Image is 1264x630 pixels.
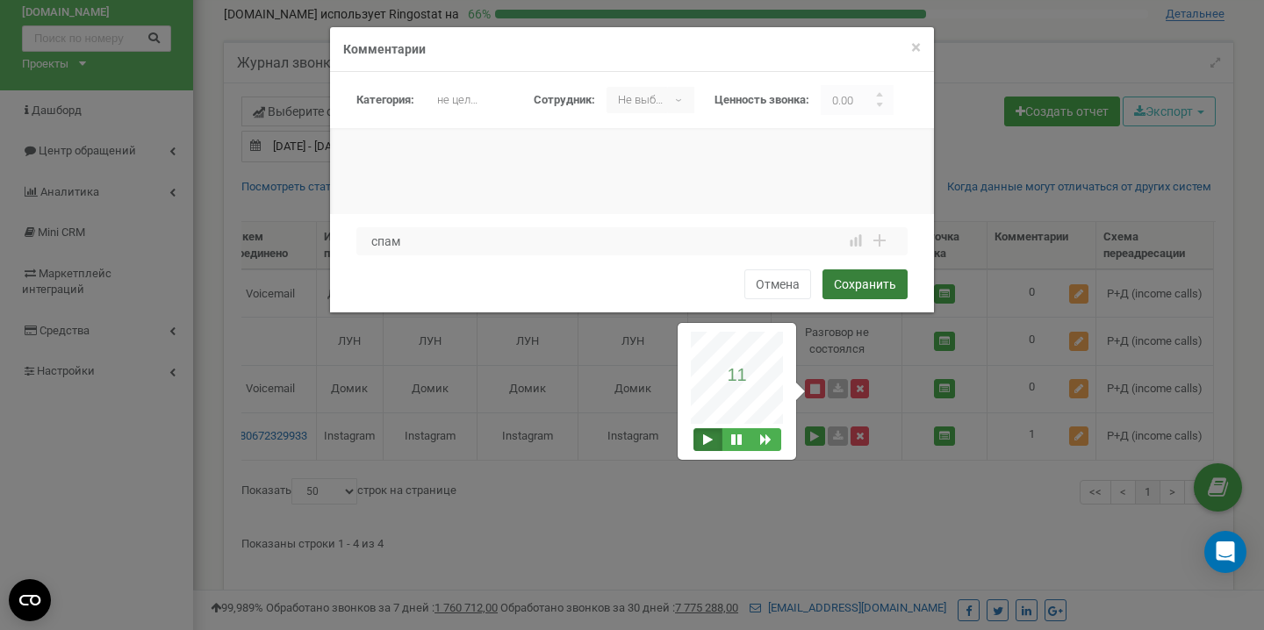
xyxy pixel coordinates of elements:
[715,92,809,109] label: Ценность звонка:
[715,365,759,385] p: 11
[668,87,694,113] b: ▾
[534,92,595,109] label: Сотрудник:
[911,37,921,58] span: ×
[607,87,668,113] p: Не выбрано
[343,40,921,58] h4: Комментарии
[9,579,51,621] button: Open CMP widget
[822,269,908,299] button: Сохранить
[1204,531,1246,573] div: Open Intercom Messenger
[744,269,811,299] button: Отмена
[426,87,487,113] p: не целевой
[356,92,414,109] label: Категория:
